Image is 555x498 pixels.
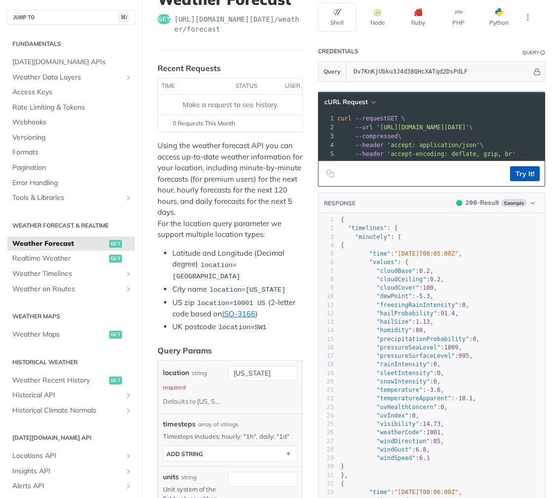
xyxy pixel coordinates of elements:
[181,473,197,482] div: string
[337,115,405,122] span: GET \
[7,221,135,230] h2: Weather Forecast & realtime
[399,3,437,32] button: Ruby
[318,123,335,132] div: 2
[124,270,132,278] button: Show subpages for Weather Timelines
[109,240,122,248] span: get
[376,336,469,343] span: "precipitationProbability"
[341,455,430,461] span: :
[440,310,455,317] span: 91.4
[124,285,132,293] button: Show subpages for Weather on Routes
[7,70,135,85] a: Weather Data LayersShow subpages for Weather Data Layers
[456,200,462,206] span: 200
[341,318,434,325] span: : ,
[12,103,132,113] span: Rate Limiting & Tokens
[7,39,135,48] h2: Fundamentals
[12,148,132,157] span: Formats
[318,394,334,403] div: 22
[444,344,459,351] span: 1009
[109,255,122,263] span: get
[7,312,135,321] h2: Weather Maps
[158,140,303,240] p: Using the weather forecast API you can access up-to-date weather information for your location, i...
[376,386,423,393] span: "temperature"
[318,403,334,412] div: 23
[318,454,334,462] div: 29
[124,482,132,490] button: Show subpages for Alerts API
[341,242,344,249] span: {
[341,446,430,453] span: : ,
[341,472,348,479] span: },
[419,293,430,300] span: 5.3
[12,254,107,264] span: Realtime Weather
[318,488,334,497] div: 33
[437,370,440,377] span: 0
[355,124,373,131] span: --url
[318,462,334,471] div: 30
[12,269,122,279] span: Weather Timelines
[163,472,179,482] label: units
[318,344,334,352] div: 16
[163,366,189,380] label: location
[376,395,451,402] span: "temperatureApparent"
[318,224,334,232] div: 2
[419,455,430,461] span: 6.1
[7,130,135,145] a: Versioning
[341,438,444,445] span: : ,
[416,327,423,334] span: 88
[416,293,419,300] span: -
[369,489,391,496] span: "time"
[172,297,303,320] li: US zip (2-letter code based on )
[318,352,334,360] div: 17
[480,3,518,32] button: Python
[466,198,499,208] div: - Result
[341,302,469,308] span: : ,
[426,386,430,393] span: -
[162,100,298,110] div: Make a request to see history.
[341,370,444,377] span: : ,
[434,378,437,385] span: 0
[341,378,440,385] span: : ,
[12,73,122,82] span: Weather Data Layers
[7,388,135,403] a: Historical APIShow subpages for Historical API
[341,395,476,402] span: : ,
[158,78,232,94] th: time
[532,67,542,77] button: Hide
[7,55,135,70] a: [DATE][DOMAIN_NAME] APIs
[7,403,135,418] a: Historical Climate NormalsShow subpages for Historical Climate Normals
[501,199,527,207] span: Example
[337,133,401,140] span: \
[387,151,515,157] span: 'accept-encoding: deflate, gzip, br'
[222,309,255,318] a: ISO-3166
[7,236,135,251] a: Weather Forecastget
[341,259,408,266] span: : {
[540,50,545,55] i: Information
[355,151,384,157] span: --header
[434,361,437,368] span: 0
[318,437,334,446] div: 27
[281,78,282,94] th: user agent
[376,293,412,300] span: "dewPoint"
[523,13,532,22] svg: More ellipsis
[124,452,132,460] button: Show subpages for Locations API
[376,412,408,419] span: "uvIndex"
[318,420,334,428] div: 25
[423,284,434,291] span: 100
[510,166,540,181] button: Try It!
[341,421,444,427] span: : ,
[163,419,196,429] span: timesteps
[341,489,462,496] span: : ,
[174,14,303,34] span: https://api.tomorrow.io/v4/weather/forecast
[12,451,122,461] span: Locations API
[341,250,462,257] span: : ,
[355,233,391,240] span: "minutely"
[394,489,458,496] span: "[DATE]T08:06:00Z"
[12,87,132,97] span: Access Keys
[376,455,415,461] span: "windSpeed"
[7,85,135,100] a: Access Keys
[369,250,391,257] span: "time"
[7,160,135,175] a: Pagination
[7,373,135,388] a: Weather Recent Historyget
[419,268,430,274] span: 0.2
[318,141,335,150] div: 4
[172,321,303,333] li: UK postcode
[318,114,335,123] div: 1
